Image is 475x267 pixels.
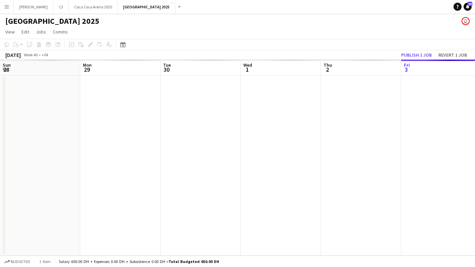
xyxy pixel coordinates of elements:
span: 30 [162,66,171,73]
span: 3 [403,66,410,73]
span: Total Budgeted 650.00 DH [169,259,219,264]
button: Budgeted [3,258,31,265]
div: [DATE] [5,52,21,58]
button: Revert 1 job [436,51,470,59]
h1: [GEOGRAPHIC_DATA] 2025 [5,16,99,26]
a: Jobs [33,27,49,36]
a: Comms [50,27,70,36]
span: 1 [242,66,252,73]
div: +04 [42,52,48,57]
div: Salary 650.00 DH + Expenses 0.00 DH + Subsistence 0.00 DH = [59,259,219,264]
span: Thu [324,62,332,68]
span: Budgeted [11,259,30,264]
button: [GEOGRAPHIC_DATA] 2025 [118,0,175,13]
button: C3 [53,0,69,13]
span: Mon [83,62,92,68]
span: Jobs [36,29,46,35]
span: 15 [468,2,472,6]
span: Wed [243,62,252,68]
span: Tue [163,62,171,68]
span: Comms [53,29,68,35]
a: View [3,27,17,36]
app-user-avatar: Marisol Pestano [462,17,470,25]
span: View [5,29,15,35]
button: [PERSON_NAME] [14,0,53,13]
span: 1 item [37,259,53,264]
span: 28 [2,66,11,73]
span: Fri [404,62,410,68]
a: 15 [464,3,472,11]
span: 29 [82,66,92,73]
button: Publish 1 job [398,51,434,59]
a: Edit [19,27,32,36]
span: Week 40 [22,52,39,57]
span: Edit [21,29,29,35]
button: Coca Coca Arena 2025 [69,0,118,13]
span: 2 [323,66,332,73]
span: Sun [3,62,11,68]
